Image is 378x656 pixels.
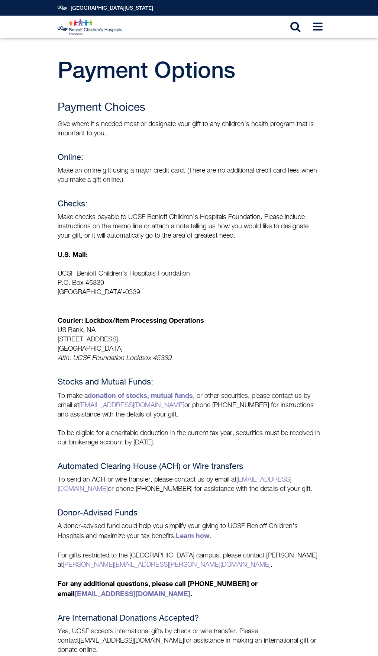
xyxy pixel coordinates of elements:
a: [EMAIL_ADDRESS][DOMAIN_NAME] [79,402,184,409]
p: UCSF Benioff Children’s Hospitals Foundation P.O. Box 45339 [GEOGRAPHIC_DATA]-0339 [58,269,320,297]
p: To send an ACH or wire transfer, please contact us by email at or phone [PHONE_NUMBER] for assist... [58,475,320,494]
p: To make a , or other securities, please contact us by email at or phone [PHONE_NUMBER] for instru... [58,391,320,419]
p: Give where it's needed most or designate your gift to any children’s health program that is impor... [58,120,320,138]
a: [GEOGRAPHIC_DATA][US_STATE] [71,5,153,11]
strong: Courier: Lockbox/Item Processing Operations [58,316,204,324]
p: Yes, UCSF accepts international gifts by check or wire transfer. Please contact [EMAIL_ADDRESS][D... [58,627,320,655]
h4: Are International Donations Accepted? [58,614,320,623]
h4: Stocks and Mutual Funds: [58,378,320,387]
p: To be eligible for a charitable deduction in the current tax year, securities must be received in... [58,429,320,447]
span: Payment Options [58,57,235,83]
h4: Donor-Advised Funds [58,509,320,518]
a: [PERSON_NAME][EMAIL_ADDRESS][PERSON_NAME][DOMAIN_NAME] [63,562,271,568]
h3: Payment Choices [58,101,320,115]
p: For gifts restricted to the [GEOGRAPHIC_DATA] campus, please contact [PERSON_NAME] at . [58,550,320,570]
h4: Automated Clearing House (ACH) or Wire transfers [58,462,320,472]
em: Attn: UCSF Foundation Lockbox 45339 [58,355,171,361]
strong: For any additional questions, please call [PHONE_NUMBER] or email . [58,579,258,598]
h4: Checks: [58,200,320,209]
a: donation of stocks, mutual funds [88,391,193,399]
p: Make checks payable to UCSF Benioff Children’s Hospitals Foundation. Please include instructions ... [58,213,320,241]
h4: Online: [58,153,320,163]
p: US Bank, NA [STREET_ADDRESS] [GEOGRAPHIC_DATA] [58,306,320,363]
a: [EMAIL_ADDRESS][DOMAIN_NAME] [75,589,190,598]
a: Learn how. [176,531,211,540]
img: Logo for UCSF Benioff Children's Hospitals Foundation [58,19,123,35]
strong: U.S. Mail: [58,250,88,258]
p: Make an online gift using a major credit card. (There are no additional credit card fees when you... [58,166,320,185]
p: A donor-advised fund could help you simplify your giving to UCSF Benioff Children's Hospitals and... [58,522,320,541]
